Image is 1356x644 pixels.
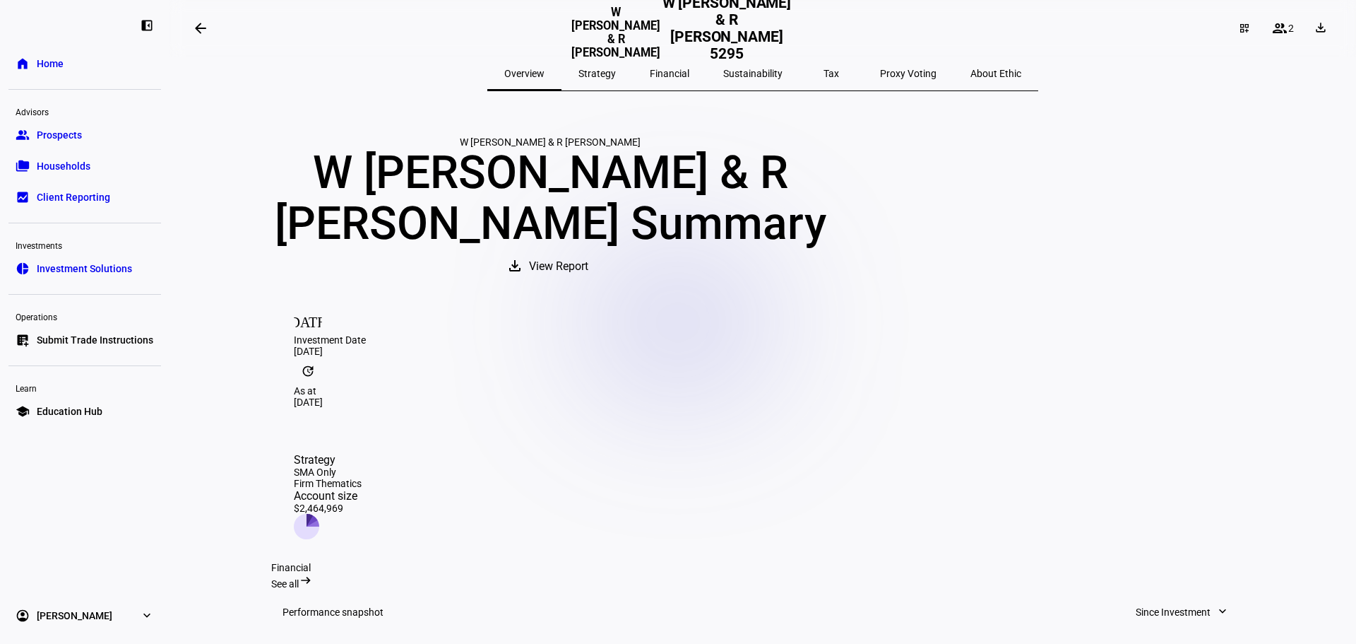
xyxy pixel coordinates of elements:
a: folder_copyHouseholds [8,152,161,180]
span: Client Reporting [37,190,110,204]
mat-icon: download [506,257,523,274]
eth-mat-symbol: school [16,404,30,418]
eth-mat-symbol: list_alt_add [16,333,30,347]
div: W [PERSON_NAME] & R [PERSON_NAME] Summary [271,148,829,250]
div: Financial [271,562,1254,573]
span: Sustainability [723,69,783,78]
a: pie_chartInvestment Solutions [8,254,161,283]
span: Home [37,57,64,71]
div: Firm Thematics [294,478,362,489]
eth-mat-symbol: left_panel_close [140,18,154,33]
eth-mat-symbol: bid_landscape [16,190,30,204]
mat-icon: download [1314,21,1328,35]
a: bid_landscapeClient Reporting [8,183,161,211]
div: Operations [8,306,161,326]
mat-icon: arrow_right_alt [299,573,313,587]
span: Financial [650,69,689,78]
div: W [PERSON_NAME] & R [PERSON_NAME] [271,136,829,148]
span: Proxy Voting [880,69,936,78]
span: Overview [504,69,545,78]
span: Education Hub [37,404,102,418]
div: [DATE] [294,397,1232,408]
a: homeHome [8,49,161,78]
h3: Performance snapshot [282,607,383,618]
span: See all [271,578,299,590]
div: Learn [8,377,161,397]
span: Strategy [578,69,616,78]
div: Investment Date [294,334,1232,346]
mat-icon: group [1271,20,1288,37]
span: Submit Trade Instructions [37,333,153,347]
mat-icon: arrow_backwards [192,20,209,37]
span: Prospects [37,128,82,142]
eth-mat-symbol: home [16,57,30,71]
div: [DATE] [294,346,1232,357]
eth-mat-symbol: account_circle [16,609,30,623]
eth-mat-symbol: folder_copy [16,159,30,173]
div: $2,464,969 [294,503,362,514]
button: Since Investment [1122,598,1243,626]
button: View Report [492,250,608,283]
span: About Ethic [970,69,1021,78]
eth-mat-symbol: expand_more [140,609,154,623]
mat-icon: expand_more [1215,604,1230,619]
div: Account size [294,489,362,503]
span: [PERSON_NAME] [37,609,112,623]
span: Since Investment [1136,598,1211,626]
a: groupProspects [8,121,161,149]
mat-icon: dashboard_customize [1239,23,1250,34]
mat-icon: update [294,357,322,385]
span: View Report [529,250,588,283]
eth-mat-symbol: group [16,128,30,142]
span: Households [37,159,90,173]
span: Tax [823,69,839,78]
div: SMA Only [294,467,362,478]
span: 2 [1288,23,1294,34]
mat-icon: [DATE] [294,306,322,334]
div: Investments [8,235,161,254]
div: As at [294,385,1232,397]
eth-mat-symbol: pie_chart [16,262,30,276]
div: Advisors [8,101,161,121]
h3: W [PERSON_NAME] & R [PERSON_NAME] [571,6,661,61]
div: Strategy [294,453,362,467]
span: Investment Solutions [37,262,132,276]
